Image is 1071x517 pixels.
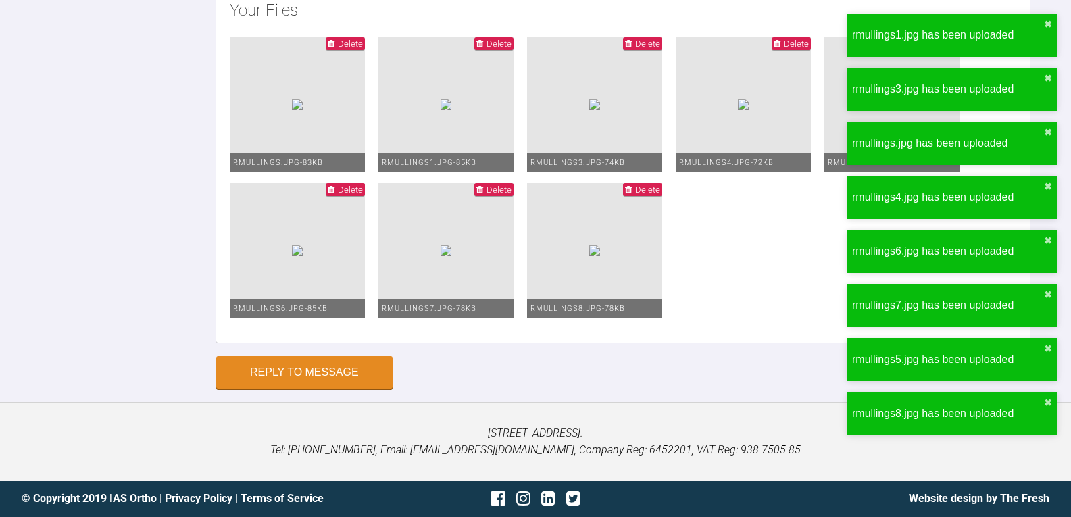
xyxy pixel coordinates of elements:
[216,356,393,389] button: Reply to Message
[338,184,363,195] span: Delete
[852,26,1044,44] div: rmullings1.jpg has been uploaded
[828,158,922,167] span: rmullings5.jpg - 82KB
[441,245,451,256] img: 76eb63ba-f103-4a46-b66a-143333697943
[909,492,1049,505] a: Website design by The Fresh
[1044,19,1052,30] button: close
[487,39,512,49] span: Delete
[382,304,476,313] span: rmullings7.jpg - 78KB
[679,158,774,167] span: rmullings4.jpg - 72KB
[852,297,1044,314] div: rmullings7.jpg has been uploaded
[1044,289,1052,300] button: close
[1044,73,1052,84] button: close
[487,184,512,195] span: Delete
[852,351,1044,368] div: rmullings5.jpg has been uploaded
[338,39,363,49] span: Delete
[589,245,600,256] img: 4d234488-25e5-4c69-bb36-8ac7ae838eb0
[165,492,232,505] a: Privacy Policy
[233,304,328,313] span: rmullings6.jpg - 85KB
[635,184,660,195] span: Delete
[382,158,476,167] span: rmullings1.jpg - 85KB
[852,134,1044,152] div: rmullings.jpg has been uploaded
[589,99,600,110] img: 044b3c70-ab89-47b5-9e70-9eed5e016c81
[852,243,1044,260] div: rmullings6.jpg has been uploaded
[530,304,625,313] span: rmullings8.jpg - 78KB
[784,39,809,49] span: Delete
[22,490,364,508] div: © Copyright 2019 IAS Ortho | |
[635,39,660,49] span: Delete
[241,492,324,505] a: Terms of Service
[441,99,451,110] img: 9f4d796a-51f0-4583-aa69-5d4c4b594682
[852,189,1044,206] div: rmullings4.jpg has been uploaded
[1044,343,1052,354] button: close
[1044,397,1052,408] button: close
[22,424,1049,459] p: [STREET_ADDRESS]. Tel: [PHONE_NUMBER], Email: [EMAIL_ADDRESS][DOMAIN_NAME], Company Reg: 6452201,...
[233,158,323,167] span: rmullings.jpg - 83KB
[292,245,303,256] img: 9132d578-3415-4029-bb30-f618fbaf9624
[1044,181,1052,192] button: close
[292,99,303,110] img: 36824a79-0ace-49a9-a083-2cb4bbd668ff
[1044,235,1052,246] button: close
[852,405,1044,422] div: rmullings8.jpg has been uploaded
[530,158,625,167] span: rmullings3.jpg - 74KB
[852,80,1044,98] div: rmullings3.jpg has been uploaded
[1044,127,1052,138] button: close
[738,99,749,110] img: e0e526b3-8a54-42ff-8736-b27b26964628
